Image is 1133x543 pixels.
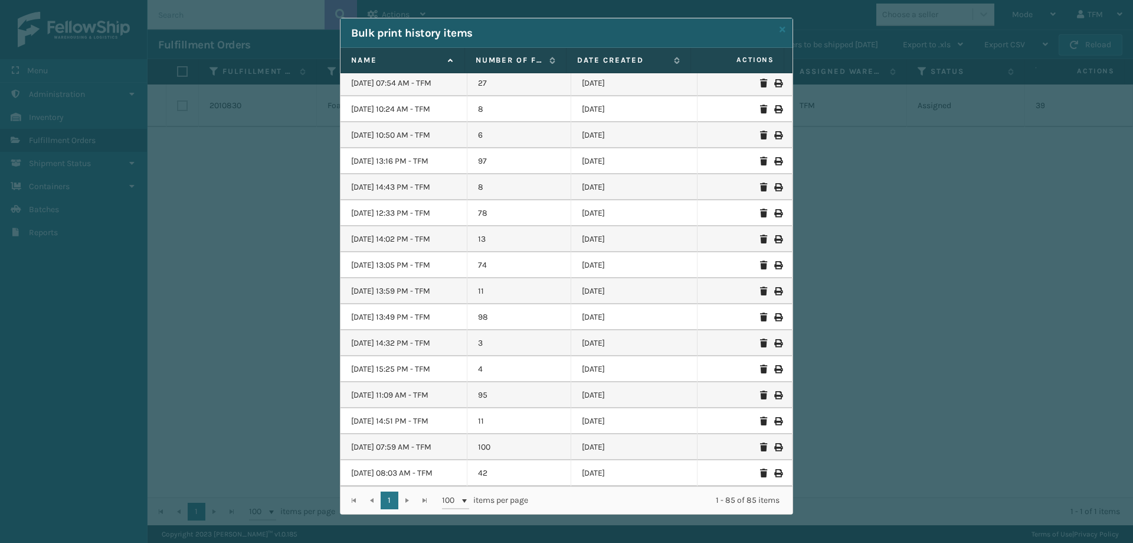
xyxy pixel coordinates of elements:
i: Delete [760,131,767,139]
i: Delete [760,365,767,373]
p: [DATE] 13:16 PM - TFM [351,155,456,167]
p: [DATE] 07:54 AM - TFM [351,77,456,89]
td: [DATE] [571,174,698,200]
i: Print Bulk History [774,209,781,217]
a: 1 [381,492,398,509]
i: Print Bulk History [774,443,781,451]
p: [DATE] 11:09 AM - TFM [351,389,456,401]
i: Print Bulk History [774,469,781,477]
span: Actions [695,50,781,70]
td: 95 [467,382,571,408]
td: [DATE] [571,382,698,408]
p: [DATE] 08:03 AM - TFM [351,467,456,479]
i: Delete [760,105,767,113]
p: [DATE] 15:25 PM - TFM [351,363,456,375]
i: Delete [760,417,767,425]
i: Print Bulk History [774,131,781,139]
td: [DATE] [571,434,698,460]
td: [DATE] [571,460,698,486]
td: [DATE] [571,122,698,148]
i: Delete [760,183,767,191]
td: [DATE] [571,278,698,304]
td: 74 [467,252,571,278]
td: 11 [467,408,571,434]
i: Delete [760,79,767,87]
label: Date created [577,55,668,66]
td: [DATE] [571,148,698,174]
p: [DATE] 14:43 PM - TFM [351,181,456,193]
td: [DATE] [571,356,698,382]
label: Number of Fulfillment Orders. [476,55,544,66]
label: Name [351,55,442,66]
i: Delete [760,157,767,165]
h2: Bulk print history items [351,26,473,40]
i: Delete [760,209,767,217]
td: 3 [467,330,571,356]
i: Print Bulk History [774,287,781,295]
td: [DATE] [571,408,698,434]
p: [DATE] 13:49 PM - TFM [351,311,456,323]
td: 100 [467,434,571,460]
p: [DATE] 13:05 PM - TFM [351,259,456,271]
td: [DATE] [571,200,698,226]
i: Print Bulk History [774,157,781,165]
td: 97 [467,148,571,174]
td: 27 [467,70,571,96]
i: Print Bulk History [774,391,781,399]
i: Print Bulk History [774,313,781,321]
p: [DATE] 10:50 AM - TFM [351,129,456,141]
td: 6 [467,122,571,148]
i: Delete [760,339,767,347]
i: Print Bulk History [774,235,781,243]
i: Delete [760,391,767,399]
td: [DATE] [571,252,698,278]
td: [DATE] [571,70,698,96]
td: [DATE] [571,226,698,252]
span: items per page [442,492,528,509]
td: [DATE] [571,96,698,122]
p: [DATE] 14:51 PM - TFM [351,415,456,427]
td: 78 [467,200,571,226]
i: Delete [760,261,767,269]
i: Print Bulk History [774,339,781,347]
td: 11 [467,278,571,304]
td: [DATE] [571,304,698,330]
td: 13 [467,226,571,252]
i: Print Bulk History [774,365,781,373]
td: 4 [467,356,571,382]
i: Delete [760,313,767,321]
p: [DATE] 12:33 PM - TFM [351,207,456,219]
i: Delete [760,469,767,477]
td: 8 [467,96,571,122]
span: 100 [442,495,460,506]
div: 1 - 85 of 85 items [545,495,780,506]
i: Delete [760,235,767,243]
i: Print Bulk History [774,183,781,191]
td: 98 [467,304,571,330]
td: 42 [467,460,571,486]
i: Delete [760,443,767,451]
p: [DATE] 14:02 PM - TFM [351,233,456,245]
i: Print Bulk History [774,261,781,269]
i: Print Bulk History [774,105,781,113]
td: [DATE] [571,330,698,356]
i: Print Bulk History [774,79,781,87]
td: 8 [467,174,571,200]
i: Delete [760,287,767,295]
p: [DATE] 13:59 PM - TFM [351,285,456,297]
p: [DATE] 14:32 PM - TFM [351,337,456,349]
p: [DATE] 07:59 AM - TFM [351,441,456,453]
p: [DATE] 10:24 AM - TFM [351,103,456,115]
i: Print Bulk History [774,417,781,425]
